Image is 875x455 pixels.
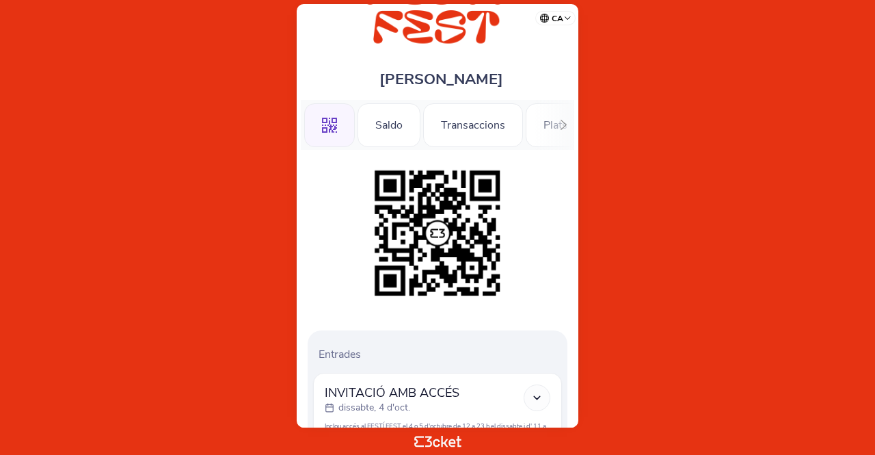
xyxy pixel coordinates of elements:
a: Saldo [358,116,420,131]
img: 91b57410b396463f9c85def3713559ef.png [368,164,507,303]
p: Entrades [319,347,562,362]
span: [PERSON_NAME] [379,69,503,90]
p: Inclou accés al FESTÍ FEST el 4 o 5 d'octubre de 12 a 23 h el dissabte i d' 11 a 22h el diumenge. [325,421,550,439]
div: Plats [526,103,585,147]
p: dissabte, 4 d'oct. [338,401,410,415]
a: Plats [526,116,585,131]
a: Transaccions [423,116,523,131]
div: Saldo [358,103,420,147]
div: Transaccions [423,103,523,147]
span: INVITACIÓ AMB ACCÉS [325,385,459,401]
